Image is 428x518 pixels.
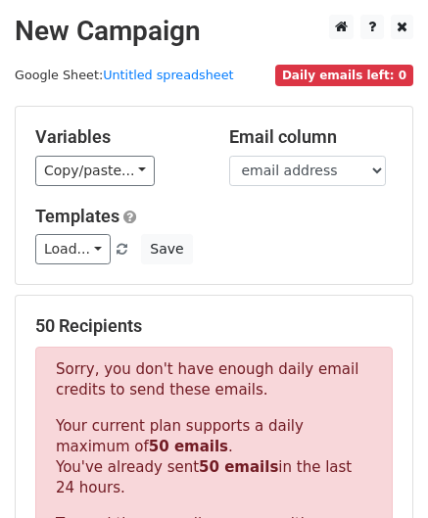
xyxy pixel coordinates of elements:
h5: 50 Recipients [35,315,393,337]
strong: 50 emails [199,458,278,476]
button: Save [141,234,192,264]
h5: Variables [35,126,200,148]
a: Templates [35,206,119,226]
h5: Email column [229,126,394,148]
strong: 50 emails [149,438,228,455]
p: Sorry, you don't have enough daily email credits to send these emails. [56,359,372,400]
small: Google Sheet: [15,68,234,82]
a: Daily emails left: 0 [275,68,413,82]
span: Daily emails left: 0 [275,65,413,86]
p: Your current plan supports a daily maximum of . You've already sent in the last 24 hours. [56,416,372,498]
h2: New Campaign [15,15,413,48]
a: Load... [35,234,111,264]
a: Copy/paste... [35,156,155,186]
iframe: Chat Widget [330,424,428,518]
a: Untitled spreadsheet [103,68,233,82]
